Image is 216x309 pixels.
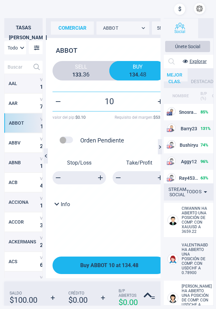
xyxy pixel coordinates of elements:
div: MEJOR CLAS. [162,68,188,81]
span: ValentinaBD HA ABIERTO UNA POSICIÓN DE COMP. CON USDCHF A 0.78900 [182,243,208,275]
th: B/P (%) [200,88,211,104]
strong: + [51,293,55,302]
div: ACB [9,180,38,185]
div: Todo [4,41,26,54]
strong: 63 % [200,175,208,180]
strong: . [81,72,83,78]
strong: $ 0.00 [68,295,88,305]
span: Venta [40,215,66,220]
strong: 1 [40,202,43,208]
h2: ABBOT [53,44,166,54]
strong: 4 [140,71,143,78]
h2: Tasas [PERSON_NAME] [4,18,43,38]
strong: 3 [40,222,43,228]
div: ACS [9,259,38,264]
div: ABBOT [9,120,39,126]
span: valor del pip : [53,115,86,120]
td: Ray453254235 [162,170,200,186]
span: Saldo [10,291,37,295]
button: Únete Social [165,41,210,52]
strong: $ 100.00 [10,295,37,305]
div: ACCOR [9,219,38,225]
td: Aggy12 [162,153,200,170]
span: Venta [40,176,66,181]
span: Venta [40,77,66,82]
input: Buscar [4,61,30,74]
span: Buy [114,64,161,70]
strong: 1 [40,83,43,90]
strong: 3 [83,71,86,78]
strong: $ 0.00 [119,298,138,307]
span: B/P Abiertos [119,289,138,298]
input: Buscar [177,56,178,67]
strong: $ 53.79 [153,115,166,120]
strong: 6 [86,71,90,78]
div: Orden Pendiente [80,137,124,144]
strong: 4 [135,72,138,78]
span: Venta [40,156,66,161]
div: ABNB [9,160,38,165]
td: Snosrapcj [162,104,200,120]
p: Stop/Loss [53,160,106,166]
strong: 1 [40,123,43,129]
div: STREAM SOCIAL [168,187,186,197]
div: ACCIONA [9,200,38,205]
img: sirix [5,3,41,39]
strong: 2 [40,242,43,248]
strong: 8 [143,71,146,78]
strong: 1 [129,72,132,78]
div: AAR [9,101,38,106]
span: ciwannn HA ABIERTO UNA POSICIÓN DE COMP. CON XAUUSD A 3659.22 [182,206,207,234]
img: AU flag [167,112,172,115]
button: Explorar [178,56,207,66]
strong: = [151,293,155,302]
span: Únete Social [175,44,200,49]
span: Venta [40,275,66,280]
td: Barry23 [162,120,200,137]
strong: 3 [132,72,135,78]
span: Buy ABBOT 10 at 134.48 [80,262,138,268]
img: US flag [167,128,172,132]
strong: 6 [40,262,43,268]
strong: 7 [40,103,43,109]
span: Venta [40,196,66,201]
img: US flag [167,145,172,148]
div: AAL [9,81,38,86]
button: Info [53,201,72,208]
img: US flag [167,178,172,181]
span: Venta [40,136,66,141]
button: Buy ABBOT 10 at 134.48 [53,257,166,274]
div: DESTACADO [188,75,213,88]
img: GB flag [167,161,172,165]
div: ABBV [9,140,38,145]
div: pending order [56,133,77,148]
td: Bushiryu [162,137,200,153]
div: 5M [152,21,168,35]
th: NOMBRE [162,88,200,104]
span: Venta [40,255,66,260]
span: Sell [57,64,104,70]
strong: 1 [40,163,43,169]
strong: 3 [78,72,81,78]
span: Venta [40,97,66,102]
strong: 1 [72,72,75,78]
strong: . [138,72,140,78]
div: ABBOT [96,21,149,35]
div: grid [4,74,43,291]
span: Venta [40,116,67,121]
strong: 96 % [200,159,208,164]
div: comerciar [51,21,94,35]
strong: 2 [40,143,43,149]
strong: 131 % [200,126,211,131]
span: Social [174,29,185,34]
strong: + [101,293,105,302]
span: Explorar [190,59,207,64]
span: Venta [40,235,66,240]
div: ACKERMANS [9,239,38,244]
strong: 4 [40,182,43,189]
div: Todos [186,187,209,197]
strong: $ 0.10 [75,115,86,120]
strong: 3 [75,72,78,78]
span: Crédito [68,291,88,295]
strong: 74 % [200,142,208,147]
